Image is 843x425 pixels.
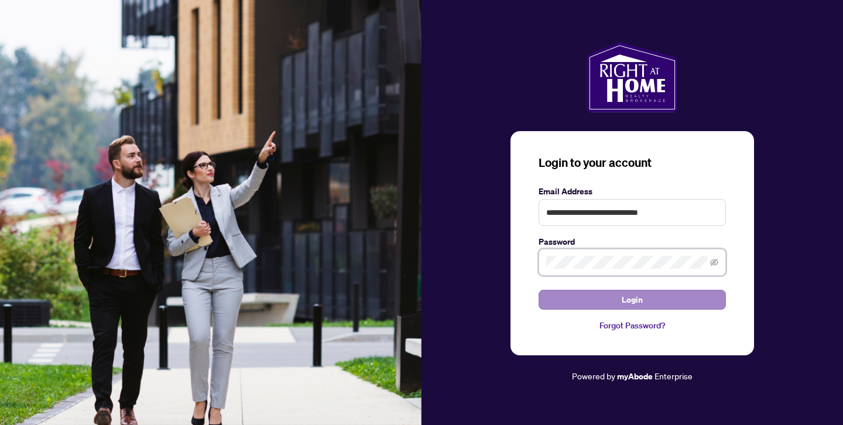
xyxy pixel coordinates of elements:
span: Enterprise [654,371,693,381]
a: Forgot Password? [539,319,726,332]
label: Email Address [539,185,726,198]
span: Powered by [572,371,615,381]
a: myAbode [617,370,653,383]
button: Login [539,290,726,310]
h3: Login to your account [539,155,726,171]
label: Password [539,235,726,248]
img: ma-logo [587,42,677,112]
span: Login [622,290,643,309]
span: eye-invisible [710,258,718,266]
